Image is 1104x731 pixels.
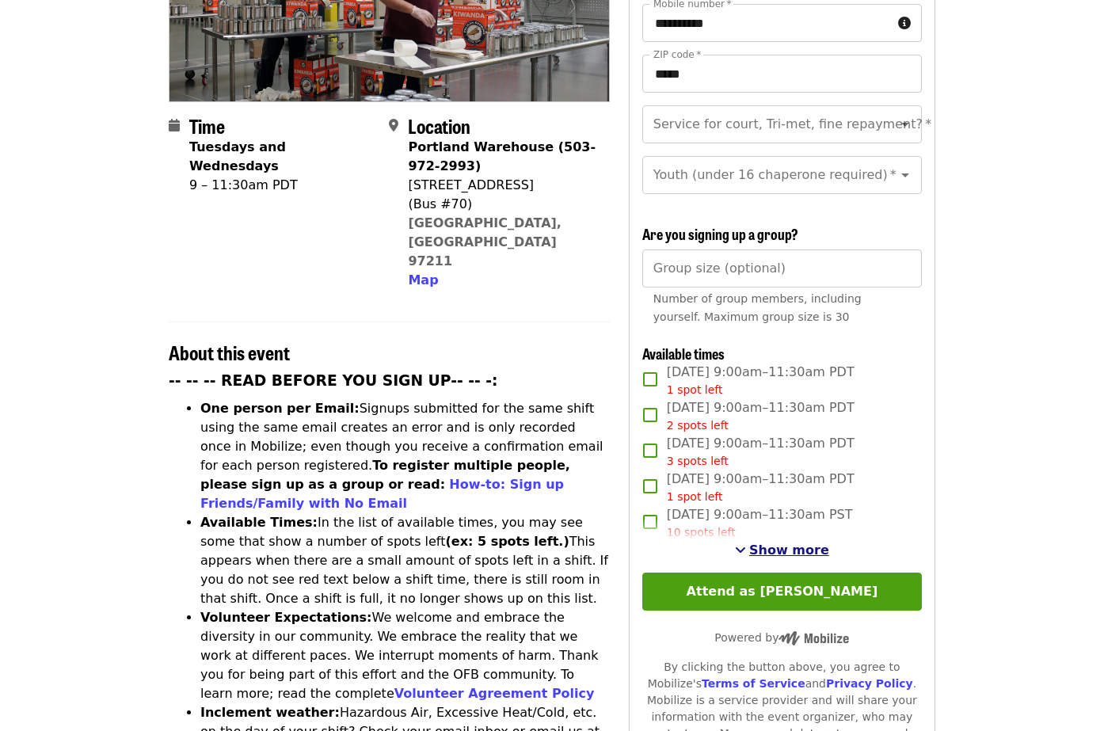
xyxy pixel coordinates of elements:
[749,543,829,558] span: Show more
[200,458,570,492] strong: To register multiple people, please sign up as a group or read:
[667,398,855,434] span: [DATE] 9:00am–11:30am PDT
[667,455,729,467] span: 3 spots left
[408,112,470,139] span: Location
[408,176,596,195] div: [STREET_ADDRESS]
[394,686,595,701] a: Volunteer Agreement Policy
[389,118,398,133] i: map-marker-alt icon
[408,139,596,173] strong: Portland Warehouse (503-972-2993)
[169,118,180,133] i: calendar icon
[894,164,916,186] button: Open
[408,271,438,290] button: Map
[702,677,805,690] a: Terms of Service
[408,195,596,214] div: (Bus #70)
[169,372,498,389] strong: -- -- -- READ BEFORE YOU SIGN UP-- -- -:
[642,573,922,611] button: Attend as [PERSON_NAME]
[200,401,360,416] strong: One person per Email:
[642,343,725,364] span: Available times
[189,176,376,195] div: 9 – 11:30am PDT
[200,399,610,513] li: Signups submitted for the same shift using the same email creates an error and is only recorded o...
[894,113,916,135] button: Open
[667,363,855,398] span: [DATE] 9:00am–11:30am PDT
[653,50,701,59] label: ZIP code
[667,383,723,396] span: 1 spot left
[826,677,913,690] a: Privacy Policy
[642,223,798,244] span: Are you signing up a group?
[200,705,340,720] strong: Inclement weather:
[169,338,290,366] span: About this event
[667,490,723,503] span: 1 spot left
[200,608,610,703] li: We welcome and embrace the diversity in our community. We embrace the reality that we work at dif...
[667,434,855,470] span: [DATE] 9:00am–11:30am PDT
[667,526,736,539] span: 10 spots left
[445,534,569,549] strong: (ex: 5 spots left.)
[642,55,922,93] input: ZIP code
[200,477,564,511] a: How-to: Sign up Friends/Family with No Email
[189,139,286,173] strong: Tuesdays and Wednesdays
[898,16,911,31] i: circle-info icon
[200,610,372,625] strong: Volunteer Expectations:
[667,419,729,432] span: 2 spots left
[653,292,862,323] span: Number of group members, including yourself. Maximum group size is 30
[667,505,853,541] span: [DATE] 9:00am–11:30am PST
[642,249,922,287] input: [object Object]
[667,470,855,505] span: [DATE] 9:00am–11:30am PDT
[200,515,318,530] strong: Available Times:
[779,631,849,645] img: Powered by Mobilize
[642,4,892,42] input: Mobile number
[189,112,225,139] span: Time
[200,513,610,608] li: In the list of available times, you may see some that show a number of spots left This appears wh...
[735,541,829,560] button: See more timeslots
[408,215,562,268] a: [GEOGRAPHIC_DATA], [GEOGRAPHIC_DATA] 97211
[408,272,438,287] span: Map
[714,631,849,644] span: Powered by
